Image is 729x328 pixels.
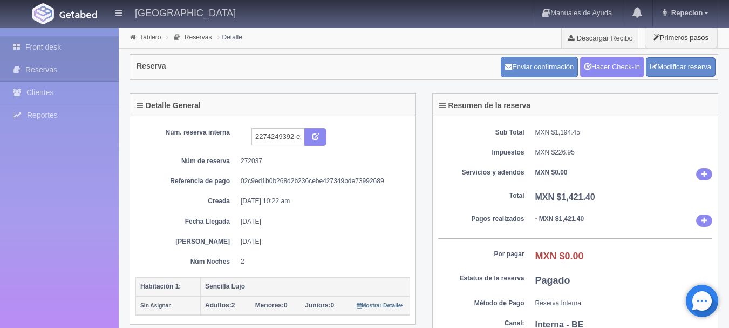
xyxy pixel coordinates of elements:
strong: Menores: [255,302,284,309]
dt: Núm Noches [144,257,230,266]
th: Sencilla Lujo [201,277,410,296]
b: Pagado [535,275,570,286]
span: 0 [305,302,334,309]
a: Reservas [185,34,212,41]
a: Mostrar Detalle [357,302,404,309]
li: Detalle [215,32,245,42]
dd: [DATE] [241,217,402,226]
span: 0 [255,302,288,309]
h4: [GEOGRAPHIC_DATA] [135,5,236,19]
dt: Impuestos [438,148,524,157]
a: Tablero [140,34,161,41]
dt: Servicios y adendos [438,168,524,177]
span: 2 [205,302,235,309]
small: Mostrar Detalle [357,303,404,309]
a: Hacer Check-In [580,57,644,77]
img: Getabed [59,10,97,18]
b: MXN $1,421.40 [535,192,595,202]
h4: Detalle General [137,102,201,110]
b: MXN $0.00 [535,169,568,176]
strong: Adultos: [205,302,231,309]
dt: Referencia de pago [144,177,230,186]
a: Modificar reserva [646,57,716,77]
dd: 272037 [241,157,402,166]
dt: Pagos realizados [438,215,524,224]
a: Descargar Recibo [562,27,639,49]
dt: [PERSON_NAME] [144,237,230,246]
dd: [DATE] 10:22 am [241,197,402,206]
dd: 2 [241,257,402,266]
b: Habitación 1: [140,283,181,290]
span: Repecion [669,9,703,17]
b: MXN $0.00 [535,251,584,262]
dt: Núm de reserva [144,157,230,166]
dd: MXN $226.95 [535,148,713,157]
dt: Total [438,191,524,200]
button: Enviar confirmación [501,57,578,77]
dd: 02c9ed1b0b268d2b236cebe427349bde73992689 [241,177,402,186]
h4: Resumen de la reserva [439,102,531,110]
dt: Estatus de la reserva [438,274,524,283]
dd: [DATE] [241,237,402,246]
dt: Creada [144,197,230,206]
strong: Juniors: [305,302,330,309]
dt: Canal: [438,319,524,328]
dt: Método de Pago [438,299,524,308]
dd: MXN $1,194.45 [535,128,713,137]
dd: Reserva Interna [535,299,713,308]
h4: Reserva [137,62,166,70]
dt: Fecha Llegada [144,217,230,226]
small: Sin Asignar [140,303,171,309]
b: - MXN $1,421.40 [535,215,584,223]
img: Getabed [32,3,54,24]
dt: Sub Total [438,128,524,137]
button: Primeros pasos [645,27,717,48]
dt: Por pagar [438,250,524,259]
dt: Núm. reserva interna [144,128,230,137]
